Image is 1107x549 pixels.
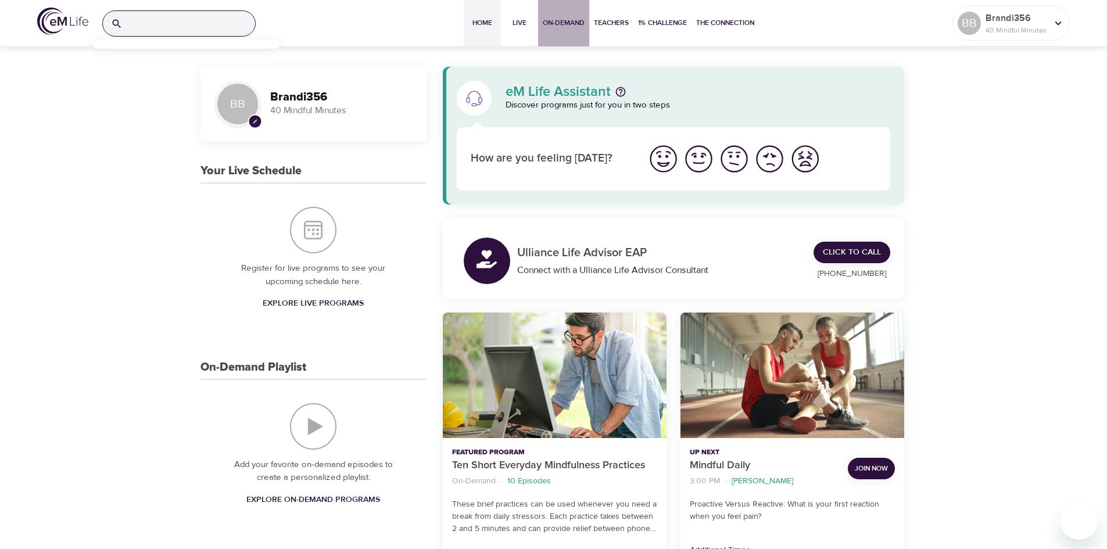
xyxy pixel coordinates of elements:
[848,458,895,479] button: Join Now
[224,458,403,485] p: Add your favorite on-demand episodes to create a personalized playlist.
[37,8,88,35] img: logo
[452,475,496,487] p: On-Demand
[517,244,800,261] p: Ulliance Life Advisor EAP
[507,475,551,487] p: 10 Episodes
[732,475,793,487] p: [PERSON_NAME]
[752,141,787,177] button: I'm feeling bad
[543,17,585,29] span: On-Demand
[246,493,380,507] span: Explore On-Demand Programs
[270,104,413,117] p: 40 Mindful Minutes
[690,498,895,523] p: Proactive Versus Reactive: What is your first reaction when you feel pain?
[506,85,611,99] p: eM Life Assistant
[517,264,800,277] div: Connect with a Ulliance Life Advisor Consultant
[814,268,890,280] p: [PHONE_NUMBER]
[690,458,839,473] p: Mindful Daily
[787,141,823,177] button: I'm feeling worst
[986,11,1047,25] p: Brandi356
[855,462,888,475] span: Join Now
[452,498,657,535] p: These brief practices can be used whenever you need a break from daily stressors. Each practice t...
[471,150,632,167] p: How are you feeling [DATE]?
[127,11,255,36] input: Find programs, teachers, etc...
[696,17,754,29] span: The Connection
[716,141,752,177] button: I'm feeling ok
[1061,503,1098,540] iframe: Button to launch messaging window
[647,143,679,175] img: great
[646,141,681,177] button: I'm feeling great
[594,17,629,29] span: Teachers
[468,17,496,29] span: Home
[638,17,687,29] span: 1% Challenge
[263,296,364,311] span: Explore Live Programs
[258,293,368,314] a: Explore Live Programs
[958,12,981,35] div: BB
[290,403,336,450] img: On-Demand Playlist
[506,99,891,112] p: Discover programs just for you in two steps
[452,473,657,489] nav: breadcrumb
[500,473,503,489] li: ·
[224,262,403,288] p: Register for live programs to see your upcoming schedule here.
[242,489,385,511] a: Explore On-Demand Programs
[690,447,839,458] p: Up Next
[200,164,302,178] h3: Your Live Schedule
[452,458,657,473] p: Ten Short Everyday Mindfulness Practices
[681,141,716,177] button: I'm feeling good
[200,361,306,374] h3: On-Demand Playlist
[214,81,261,127] div: BB
[690,475,720,487] p: 3:00 PM
[823,245,881,260] span: Click to Call
[754,143,786,175] img: bad
[443,313,667,439] button: Ten Short Everyday Mindfulness Practices
[452,447,657,458] p: Featured Program
[465,89,483,107] img: eM Life Assistant
[789,143,821,175] img: worst
[290,207,336,253] img: Your Live Schedule
[986,25,1047,35] p: 40 Mindful Minutes
[506,17,533,29] span: Live
[814,242,890,263] a: Click to Call
[683,143,715,175] img: good
[690,473,839,489] nav: breadcrumb
[718,143,750,175] img: ok
[270,91,413,104] h3: Brandi356
[680,313,904,439] button: Mindful Daily
[725,473,727,489] li: ·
